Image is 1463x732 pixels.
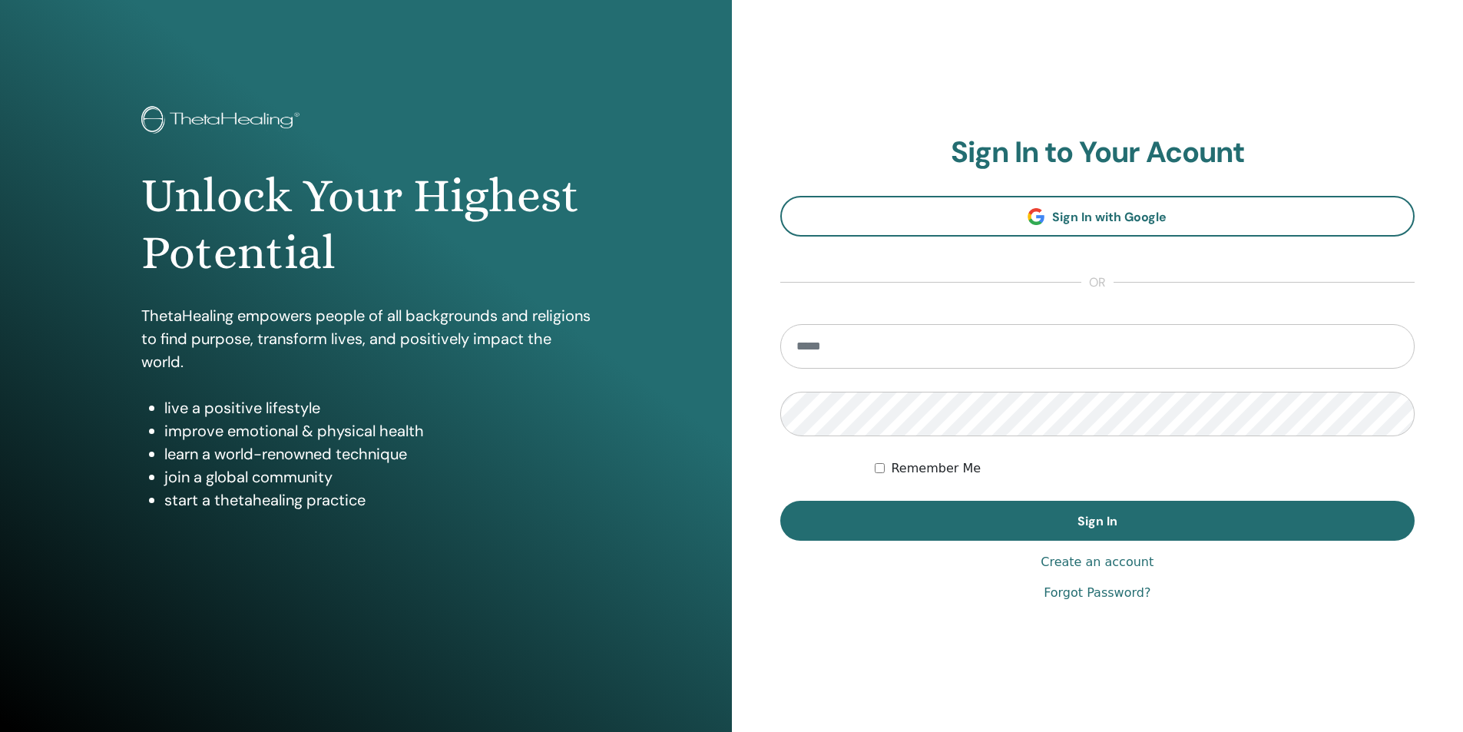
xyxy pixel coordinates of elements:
[891,459,981,478] label: Remember Me
[1052,209,1167,225] span: Sign In with Google
[164,465,591,489] li: join a global community
[164,419,591,442] li: improve emotional & physical health
[780,501,1415,541] button: Sign In
[164,442,591,465] li: learn a world-renowned technique
[1041,553,1154,571] a: Create an account
[1081,273,1114,292] span: or
[780,135,1415,171] h2: Sign In to Your Acount
[164,396,591,419] li: live a positive lifestyle
[141,167,591,282] h1: Unlock Your Highest Potential
[780,196,1415,237] a: Sign In with Google
[1044,584,1150,602] a: Forgot Password?
[141,304,591,373] p: ThetaHealing empowers people of all backgrounds and religions to find purpose, transform lives, a...
[1077,513,1117,529] span: Sign In
[875,459,1415,478] div: Keep me authenticated indefinitely or until I manually logout
[164,489,591,512] li: start a thetahealing practice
